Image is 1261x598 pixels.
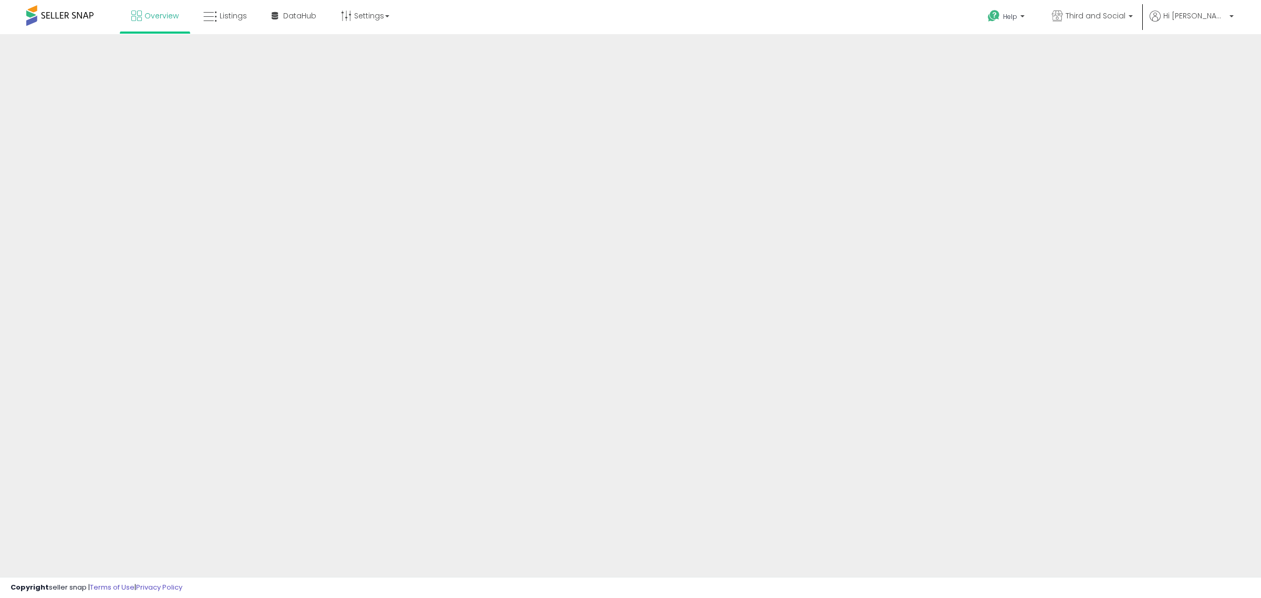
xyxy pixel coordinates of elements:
[987,9,1000,23] i: Get Help
[1150,11,1234,34] a: Hi [PERSON_NAME]
[1066,11,1125,21] span: Third and Social
[1163,11,1226,21] span: Hi [PERSON_NAME]
[283,11,316,21] span: DataHub
[1003,12,1017,21] span: Help
[979,2,1035,34] a: Help
[144,11,179,21] span: Overview
[220,11,247,21] span: Listings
